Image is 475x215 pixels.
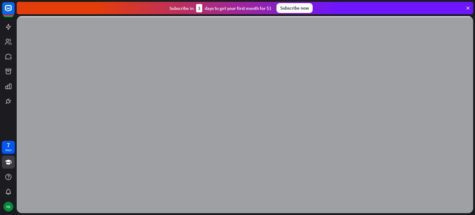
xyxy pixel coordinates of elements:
div: YD [3,202,13,212]
div: 3 [196,4,202,12]
div: Subscribe in days to get your first month for $1 [169,4,272,12]
div: Subscribe now [276,3,313,13]
div: 7 [7,142,10,148]
div: days [5,148,11,152]
a: 7 days [2,141,15,154]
